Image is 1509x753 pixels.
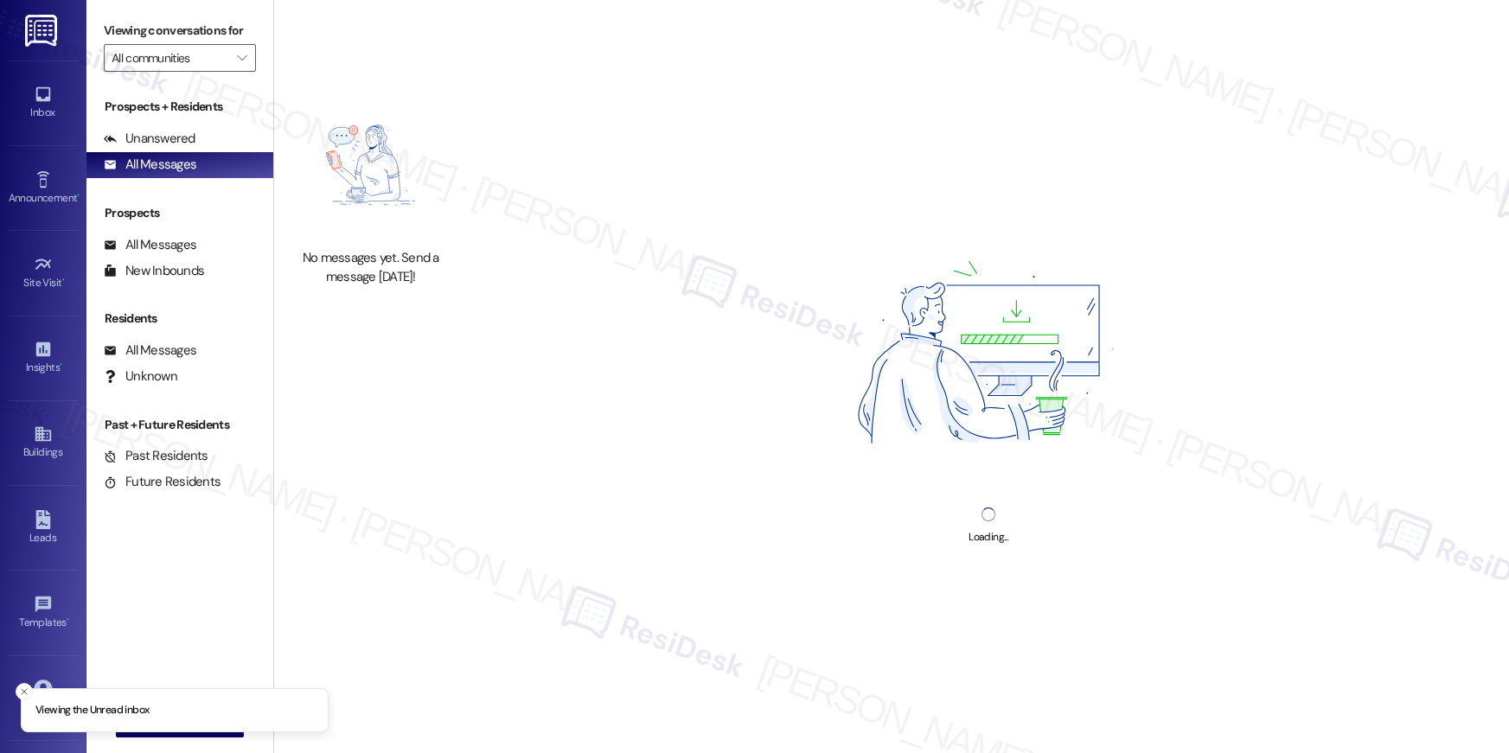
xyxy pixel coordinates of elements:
div: Residents [86,309,273,328]
div: All Messages [104,236,196,254]
span: • [67,614,69,626]
img: empty-state [293,90,448,240]
a: Account [9,674,78,721]
div: Past + Future Residents [86,416,273,434]
div: Loading... [969,528,1007,546]
a: Buildings [9,419,78,466]
div: New Inbounds [104,262,204,280]
a: Insights • [9,335,78,381]
div: Future Residents [104,473,221,491]
div: Past Residents [104,447,208,465]
div: All Messages [104,341,196,360]
label: Viewing conversations for [104,17,256,44]
a: Templates • [9,590,78,636]
button: Close toast [16,683,33,700]
a: Leads [9,505,78,552]
span: • [60,359,62,371]
div: Prospects + Residents [86,98,273,116]
span: • [62,274,65,286]
div: All Messages [104,156,196,174]
img: ResiDesk Logo [25,15,61,47]
input: All communities [112,44,228,72]
p: Viewing the Unread inbox [35,703,149,718]
div: Unanswered [104,130,195,148]
div: No messages yet. Send a message [DATE]! [293,249,448,286]
div: Prospects [86,204,273,222]
a: Inbox [9,80,78,126]
a: Site Visit • [9,250,78,297]
div: Unknown [104,367,177,386]
i:  [237,51,246,65]
span: • [77,189,80,201]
